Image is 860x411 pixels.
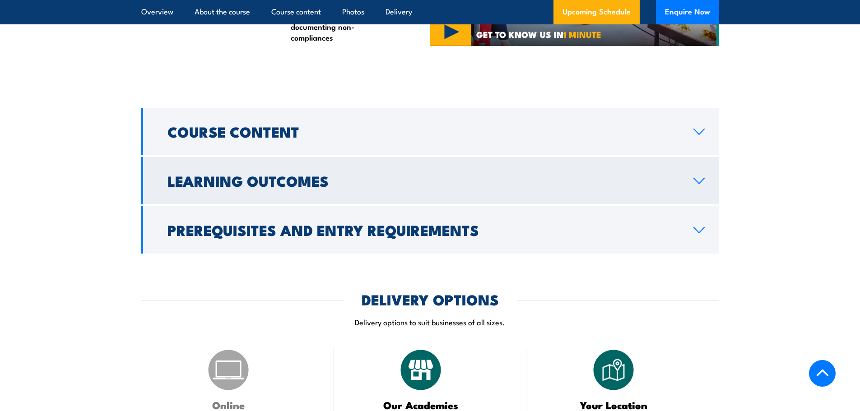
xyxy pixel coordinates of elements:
span: GET TO KNOW US IN [476,30,601,38]
h2: Prerequisites and Entry Requirements [167,223,679,236]
h2: Learning Outcomes [167,174,679,187]
li: Managing faulty equipment [150,11,261,42]
h3: Your Location [549,400,679,410]
h3: Online [164,400,293,410]
a: Course Content [141,108,719,155]
h2: DELIVERY OPTIONS [362,293,499,305]
h3: Our Academies [356,400,486,410]
a: Prerequisites and Entry Requirements [141,206,719,254]
a: Learning Outcomes [141,157,719,204]
li: Identifying and documenting non-compliances [278,11,389,42]
p: Delivery options to suit businesses of all sizes. [141,317,719,327]
h2: Course Content [167,125,679,138]
strong: 1 MINUTE [563,28,601,41]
